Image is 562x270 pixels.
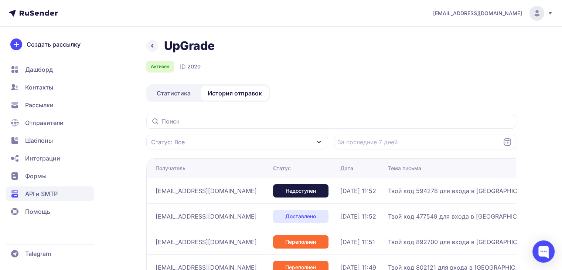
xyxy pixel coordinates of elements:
[25,207,50,216] span: Помощь
[340,237,375,246] span: [DATE] 11:51
[157,89,191,98] span: Статистика
[156,165,185,172] div: Получатель
[6,246,94,261] a: Telegram
[151,138,185,146] span: Статус: Все
[25,249,51,258] span: Telegram
[25,136,53,145] span: Шаблоны
[25,154,60,163] span: Интеграции
[156,212,257,221] span: [EMAIL_ADDRESS][DOMAIN_NAME]
[334,135,516,149] input: Datepicker input
[388,237,537,246] span: Твой код 892700 для входа в [GEOGRAPHIC_DATA]
[388,186,537,195] span: Твой код 594278 для входа в [GEOGRAPHIC_DATA]
[148,86,200,101] a: Статистика
[340,212,376,221] span: [DATE] 11:52
[273,165,291,172] div: Статус
[187,63,201,70] span: 2020
[340,186,376,195] span: [DATE] 11:52
[208,89,262,98] span: История отправок
[285,213,316,220] span: Доставлено
[340,165,353,172] div: Дата
[146,114,516,129] input: Поиск
[156,186,257,195] span: [EMAIL_ADDRESS][DOMAIN_NAME]
[285,238,316,246] span: Переполнен
[286,187,316,195] span: Недоступен
[156,237,257,246] span: [EMAIL_ADDRESS][DOMAIN_NAME]
[388,212,537,221] span: Твой код 477549 для входа в [GEOGRAPHIC_DATA]
[25,83,53,92] span: Контакты
[151,64,169,70] span: Активен
[164,38,215,53] h1: UpGrade
[25,172,47,180] span: Формы
[388,165,421,172] div: Тема письма
[25,189,58,198] span: API и SMTP
[201,86,269,101] a: История отправок
[27,40,81,49] span: Создать рассылку
[25,101,54,109] span: Рассылки
[433,10,522,17] span: [EMAIL_ADDRESS][DOMAIN_NAME]
[25,118,64,127] span: Отправители
[25,65,53,74] span: Дашборд
[180,62,201,71] div: ID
